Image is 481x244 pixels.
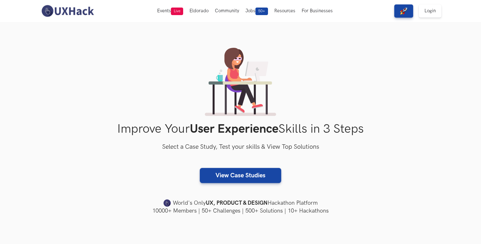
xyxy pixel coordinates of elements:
h4: 10000+ Members | 50+ Challenges | 500+ Solutions | 10+ Hackathons [40,207,442,215]
strong: User Experience [190,122,278,136]
img: rocket [400,7,407,15]
strong: UX, PRODUCT & DESIGN [206,199,268,208]
span: 50+ [255,8,268,15]
a: Login [419,4,441,18]
h3: Select a Case Study, Test your skills & View Top Solutions [40,142,442,152]
h1: Improve Your Skills in 3 Steps [40,122,442,136]
img: lady working on laptop [205,48,276,116]
a: View Case Studies [200,168,281,183]
img: UXHack-logo.png [40,4,96,18]
span: Live [171,8,183,15]
img: uxhack-favicon-image.png [163,199,171,207]
h4: World's Only Hackathon Platform [40,199,442,208]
